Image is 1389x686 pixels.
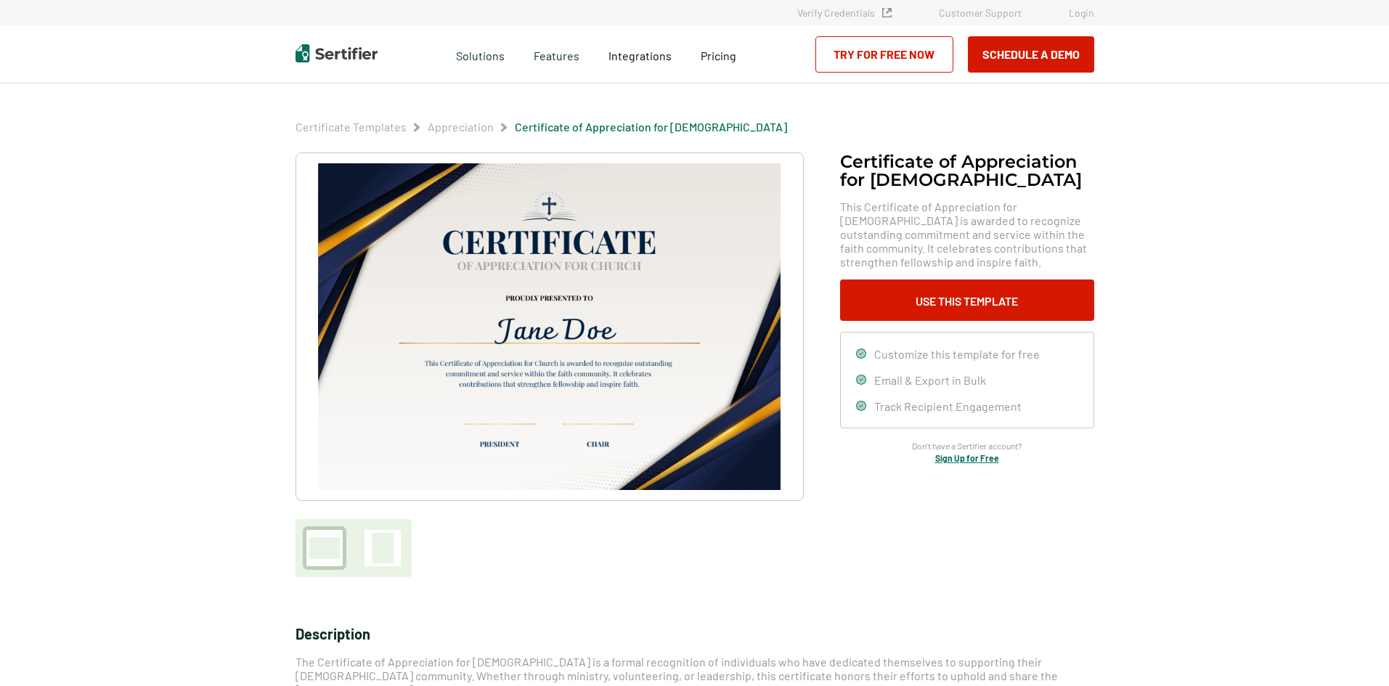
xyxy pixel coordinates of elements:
[939,7,1022,19] a: Customer Support
[428,120,494,134] a: Appreciation
[1069,7,1094,19] a: Login
[874,373,986,387] span: Email & Export in Bulk
[874,347,1040,361] span: Customize this template for free
[840,152,1094,189] h1: Certificate of Appreciation for [DEMOGRAPHIC_DATA]​
[797,7,892,19] a: Verify Credentials
[456,45,505,63] span: Solutions
[296,120,787,134] div: Breadcrumb
[815,36,953,73] a: Try for Free Now
[318,163,780,490] img: Certificate of Appreciation for Church​
[882,8,892,17] img: Verified
[840,200,1094,269] span: This Certificate of Appreciation for [DEMOGRAPHIC_DATA] is awarded to recognize outstanding commi...
[701,49,736,62] span: Pricing
[874,399,1022,413] span: Track Recipient Engagement
[608,45,672,63] a: Integrations
[515,120,787,134] a: Certificate of Appreciation for [DEMOGRAPHIC_DATA]​
[296,625,370,642] span: Description
[935,453,999,463] a: Sign Up for Free
[296,44,378,62] img: Sertifier | Digital Credentialing Platform
[296,120,407,134] a: Certificate Templates
[912,439,1022,453] span: Don’t have a Sertifier account?
[534,45,579,63] span: Features
[701,45,736,63] a: Pricing
[840,279,1094,321] button: Use This Template
[608,49,672,62] span: Integrations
